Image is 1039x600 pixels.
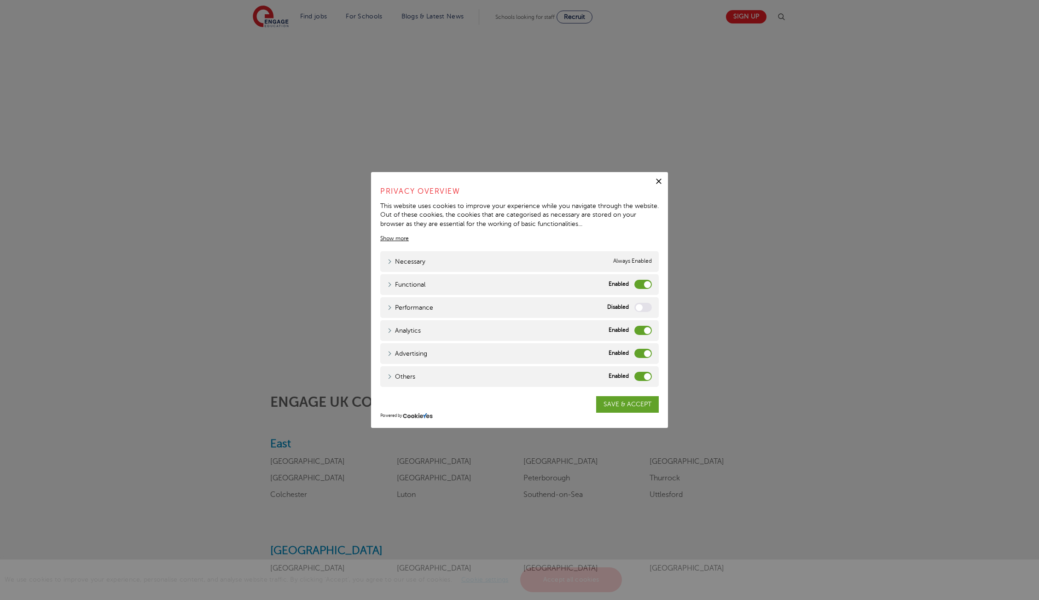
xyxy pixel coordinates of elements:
a: Cookie settings [461,576,509,583]
span: We use cookies to improve your experience, personalise content, and analyse website traffic. By c... [5,576,624,583]
a: Accept all cookies [520,567,622,592]
a: Show more [380,234,409,242]
span: Always Enabled [613,257,652,266]
a: SAVE & ACCEPT [596,396,659,413]
img: CookieYes Logo [403,413,433,419]
a: Others [387,372,415,381]
a: Advertising [387,349,427,358]
div: Powered by [380,413,659,419]
a: Analytics [387,326,421,335]
a: Necessary [387,257,425,266]
a: Performance [387,303,433,312]
div: This website uses cookies to improve your experience while you navigate through the website. Out ... [380,202,659,229]
a: Functional [387,280,425,289]
h4: Privacy Overview [380,186,659,197]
